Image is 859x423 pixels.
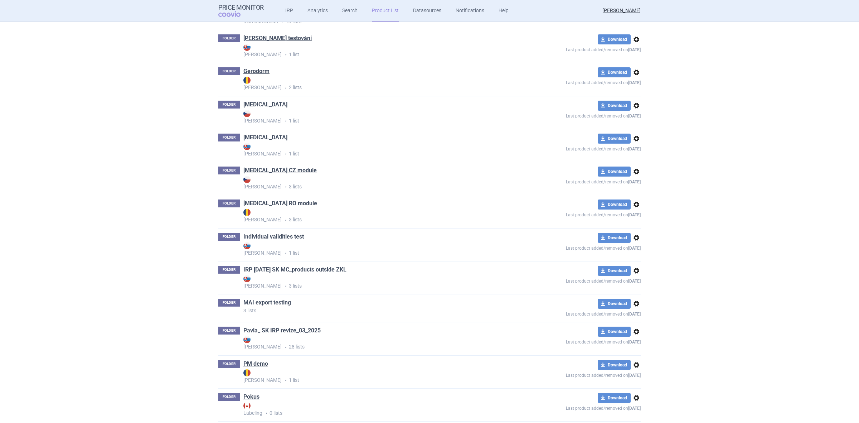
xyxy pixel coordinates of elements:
[628,179,641,184] strong: [DATE]
[243,336,251,343] img: SK
[243,209,251,216] img: RO
[243,143,514,158] p: 1 list
[243,77,251,84] img: RO
[262,410,270,417] i: •
[514,403,641,412] p: Last product added/removed on
[243,44,514,57] strong: [PERSON_NAME]
[243,369,514,384] p: 1 list
[243,110,251,117] img: CZ
[628,212,641,217] strong: [DATE]
[598,360,631,370] button: Download
[243,134,287,141] a: [MEDICAL_DATA]
[243,67,270,77] h1: Gerodorm
[243,67,270,75] a: Gerodorm
[243,209,514,223] p: 3 lists
[598,327,631,337] button: Download
[282,85,289,92] i: •
[243,275,251,282] img: SK
[628,279,641,284] strong: [DATE]
[243,369,514,383] strong: [PERSON_NAME]
[282,217,289,224] i: •
[243,233,304,242] h1: Individual validities test
[218,233,240,241] p: FOLDER
[514,77,641,86] p: Last product added/removed on
[243,299,291,308] h1: MAI export testing
[243,327,321,335] a: Pavla_ SK IRP revize_03_2025
[243,200,317,209] h1: Humira RO module
[218,4,264,18] a: Price MonitorCOGVIO
[243,101,287,109] a: [MEDICAL_DATA]
[243,275,514,289] strong: [PERSON_NAME]
[598,34,631,44] button: Download
[598,299,631,309] button: Download
[243,393,259,401] a: Pokus
[282,250,289,257] i: •
[514,44,641,53] p: Last product added/removed on
[218,360,240,368] p: FOLDER
[243,110,514,124] strong: [PERSON_NAME]
[598,67,631,77] button: Download
[243,167,317,174] a: [MEDICAL_DATA] CZ module
[282,117,289,125] i: •
[243,242,514,257] p: 1 list
[243,176,251,183] img: CZ
[218,393,240,401] p: FOLDER
[218,266,240,274] p: FOLDER
[218,200,240,207] p: FOLDER
[514,144,641,153] p: Last product added/removed on
[598,200,631,210] button: Download
[243,11,514,24] strong: Reimbursement
[514,370,641,379] p: Last product added/removed on
[243,44,251,51] img: SK
[243,34,312,44] h1: Eli testování
[243,299,291,307] a: MAI export testing
[598,101,631,111] button: Download
[514,337,641,346] p: Last product added/removed on
[598,167,631,177] button: Download
[628,340,641,345] strong: [DATE]
[278,18,286,25] i: •
[218,101,240,109] p: FOLDER
[243,393,259,402] h1: Pokus
[243,327,321,336] h1: Pavla_ SK IRP revize_03_2025
[514,210,641,218] p: Last product added/removed on
[282,150,289,158] i: •
[282,183,289,191] i: •
[243,266,346,275] h1: IRP 1.7.2025 SK MC_products outside ZKL
[243,176,514,191] p: 3 lists
[243,200,317,207] a: [MEDICAL_DATA] RO module
[598,266,631,276] button: Download
[598,134,631,144] button: Download
[628,80,641,85] strong: [DATE]
[243,402,514,416] strong: Labeling
[243,360,268,368] a: PM demo
[243,176,514,189] strong: [PERSON_NAME]
[243,34,312,42] a: [PERSON_NAME] testování
[243,77,514,90] strong: [PERSON_NAME]
[243,77,514,91] p: 2 lists
[514,111,641,120] p: Last product added/removed on
[243,143,251,150] img: SK
[243,336,514,351] p: 28 lists
[282,283,289,290] i: •
[243,360,268,369] h1: PM demo
[243,275,514,290] p: 3 lists
[282,344,289,351] i: •
[628,146,641,152] strong: [DATE]
[243,101,287,110] h1: Humira
[243,233,304,241] a: Individual validities test
[243,369,251,376] img: RO
[243,167,317,176] h1: Humira CZ module
[514,309,641,318] p: Last product added/removed on
[598,393,631,403] button: Download
[628,406,641,411] strong: [DATE]
[218,4,264,11] strong: Price Monitor
[243,134,287,143] h1: Humira
[514,177,641,186] p: Last product added/removed on
[243,336,514,350] strong: [PERSON_NAME]
[243,209,514,222] strong: [PERSON_NAME]
[598,233,631,243] button: Download
[282,51,289,58] i: •
[218,34,240,42] p: FOLDER
[628,373,641,378] strong: [DATE]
